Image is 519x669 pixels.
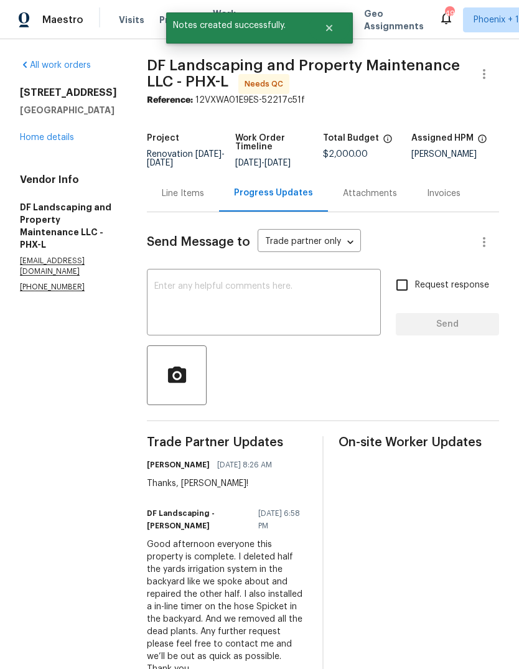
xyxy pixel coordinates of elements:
span: The hpm assigned to this work order. [477,134,487,150]
button: Close [309,16,350,40]
div: Thanks, [PERSON_NAME]! [147,477,279,490]
span: Needs QC [245,78,288,90]
span: Request response [415,279,489,292]
span: Trade Partner Updates [147,436,307,449]
h5: Assigned HPM [411,134,474,143]
span: [DATE] [264,159,291,167]
a: All work orders [20,61,91,70]
span: Projects [159,14,198,26]
div: Invoices [427,187,461,200]
h5: Work Order Timeline [235,134,324,151]
span: Work Orders [213,7,245,32]
span: - [235,159,291,167]
h5: Total Budget [323,134,379,143]
span: [DATE] 8:26 AM [217,459,272,471]
div: Attachments [343,187,397,200]
chrome_annotation: [EMAIL_ADDRESS][DOMAIN_NAME] [20,257,85,276]
div: Trade partner only [258,232,361,253]
span: [DATE] [235,159,261,167]
span: DF Landscaping and Property Maintenance LLC - PHX-L [147,58,460,89]
span: Maestro [42,14,83,26]
h4: Vendor Info [20,174,117,186]
h6: DF Landscaping - [PERSON_NAME] [147,507,251,532]
span: Geo Assignments [364,7,424,32]
span: The total cost of line items that have been proposed by Opendoor. This sum includes line items th... [383,134,393,150]
span: Renovation [147,150,225,167]
h5: Project [147,134,179,143]
b: Reference: [147,96,193,105]
span: [DATE] [147,159,173,167]
h6: [PERSON_NAME] [147,459,210,471]
span: - [147,150,225,167]
a: Home details [20,133,74,142]
h5: DF Landscaping and Property Maintenance LLC - PHX-L [20,201,117,251]
h5: [GEOGRAPHIC_DATA] [20,104,117,116]
chrome_annotation: [PHONE_NUMBER] [20,283,85,291]
div: 12VXWA01E9ES-52217c51f [147,94,499,106]
span: Send Message to [147,236,250,248]
span: Visits [119,14,144,26]
h2: [STREET_ADDRESS] [20,87,117,99]
div: [PERSON_NAME] [411,150,500,159]
div: 49 [445,7,454,20]
span: Phoenix + 1 [474,14,519,26]
span: $2,000.00 [323,150,368,159]
span: [DATE] 6:58 PM [258,507,300,532]
span: On-site Worker Updates [339,436,499,449]
div: Line Items [162,187,204,200]
span: Notes created successfully. [166,12,309,39]
div: Progress Updates [234,187,313,199]
span: [DATE] [195,150,222,159]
